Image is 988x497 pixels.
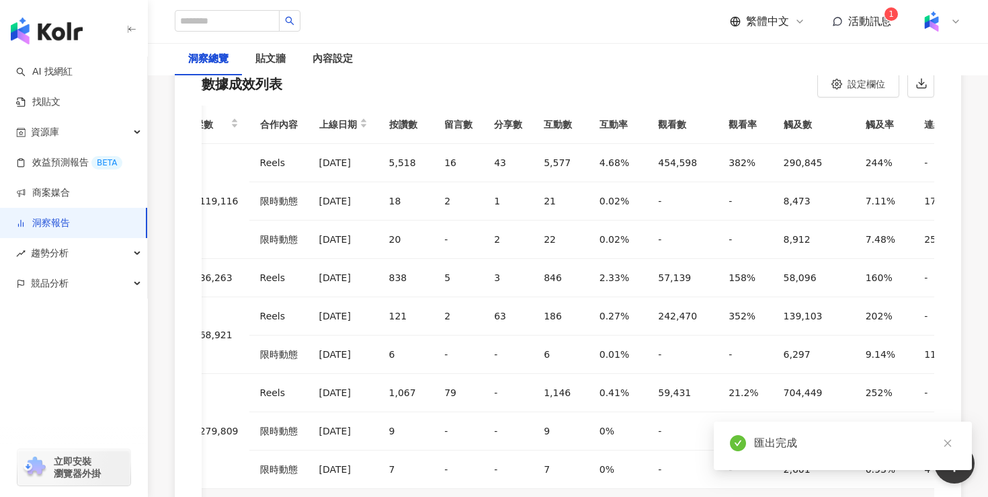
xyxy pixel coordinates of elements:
span: rise [16,249,26,258]
div: 7 [389,461,423,477]
div: - [924,385,971,401]
a: 找貼文 [16,95,60,109]
div: 5,518 [389,155,423,171]
span: 上線日期 [319,116,357,132]
th: 互動率 [589,106,648,144]
span: 繁體中文 [746,14,789,29]
div: [DATE] [319,155,368,171]
div: [DATE] [319,270,368,286]
div: 704,449 [784,385,844,401]
div: 58,096 [784,270,844,286]
div: 36,263 [185,270,239,286]
div: 限時動態 [260,461,298,477]
div: 0.02% [600,231,637,247]
div: 6 [544,346,578,362]
div: 7.11% [866,193,903,209]
div: - [494,423,522,439]
th: 追蹤數 [174,106,249,144]
div: - [494,346,522,362]
div: - [658,461,707,477]
div: 1,146 [544,385,578,401]
div: 22 [544,231,578,247]
span: 立即安裝 瀏覽器外掛 [54,455,101,480]
div: 21 [544,193,578,209]
div: - [729,231,761,247]
div: Reels [260,155,298,171]
span: 1 [889,9,894,19]
div: 202% [866,308,903,324]
div: 279,809 [185,423,239,439]
div: 57,139 [658,270,707,286]
a: 效益預測報告BETA [16,156,122,169]
button: 設定欄位 [817,71,899,98]
div: 限時動態 [260,423,298,439]
div: 17 [924,193,971,209]
div: - [658,423,707,439]
div: 18 [389,193,423,209]
div: 11 [924,346,971,362]
div: 0% [600,423,637,439]
div: 限時動態 [260,346,298,362]
div: 0% [600,461,637,477]
div: 21.2% [729,385,761,401]
div: - [658,346,707,362]
div: 3 [494,270,522,286]
th: 按讚數 [378,106,434,144]
div: 匯出完成 [754,435,956,451]
div: [DATE] [319,308,368,324]
div: 限時動態 [260,193,298,209]
div: 9 [544,423,578,439]
div: 限時動態 [260,231,298,247]
div: - [444,231,472,247]
div: 2 [494,231,522,247]
div: 2 [444,308,472,324]
div: 838 [389,270,423,286]
a: chrome extension立即安裝 瀏覽器外掛 [17,449,130,486]
div: - [924,155,971,171]
div: [DATE] [319,385,368,401]
div: 0.01% [600,346,637,362]
div: [DATE] [319,346,368,362]
div: 9 [389,423,423,439]
div: 6,297 [784,346,844,362]
a: searchAI 找網紅 [16,65,73,79]
div: 121 [389,308,423,324]
img: chrome extension [22,457,48,478]
span: 追蹤數 [185,116,228,132]
div: 139,103 [784,308,844,324]
div: Reels [260,308,298,324]
div: [DATE] [319,231,368,247]
div: 內容設定 [313,51,353,67]
div: 0.02% [600,193,637,209]
th: 觀看數 [647,106,718,144]
div: 242,470 [658,308,707,324]
div: - [658,231,707,247]
div: [DATE] [319,423,368,439]
div: 7 [544,461,578,477]
div: 8,473 [784,193,844,209]
div: - [444,346,472,362]
div: Reels [260,270,298,286]
div: - [444,423,472,439]
div: 4.68% [600,155,637,171]
div: 25 [924,231,971,247]
div: 160% [866,270,903,286]
div: 9.14% [866,346,903,362]
div: 119,116 [185,193,239,209]
span: 資源庫 [31,117,59,147]
div: [DATE] [319,461,368,477]
a: 洞察報告 [16,217,70,230]
span: check-circle [730,435,746,451]
div: 43 [494,155,522,171]
div: 1 [494,193,522,209]
span: 活動訊息 [848,15,891,28]
div: - [924,308,971,324]
div: 846 [544,270,578,286]
div: 7.48% [866,231,903,247]
div: 352% [729,308,761,324]
div: 252% [866,385,903,401]
div: 79 [444,385,472,401]
th: 觸及率 [855,106,914,144]
div: 68,921 [185,327,239,343]
div: 186 [544,308,578,324]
